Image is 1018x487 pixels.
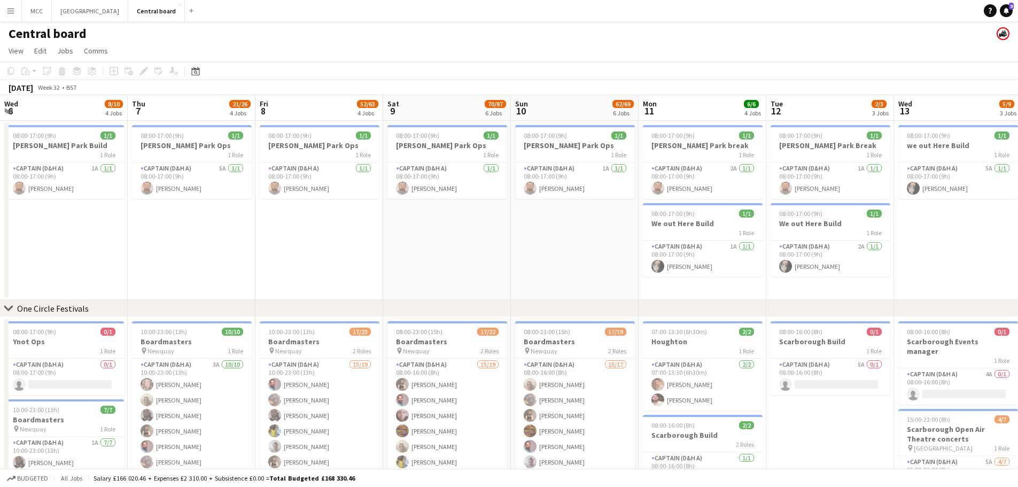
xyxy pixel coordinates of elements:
[739,229,754,237] span: 1 Role
[260,337,379,346] h3: Boardmasters
[608,347,626,355] span: 2 Roles
[1009,3,1014,10] span: 9
[898,321,1018,405] app-job-card: 08:00-16:00 (8h)0/1Scarborough Events manager1 RoleCaptain (D&H A)4A0/108:00-16:00 (8h)
[396,328,442,336] span: 08:00-23:00 (15h)
[898,337,1018,356] h3: Scarborough Events manager
[4,321,124,395] div: 08:00-17:00 (9h)0/1Ynot Ops1 RoleCaptain (D&H A)0/108:00-17:00 (9h)
[872,100,887,108] span: 2/3
[100,151,115,159] span: 1 Role
[641,105,657,117] span: 11
[357,100,378,108] span: 52/63
[275,347,302,355] span: Newquay
[771,359,890,395] app-card-role: Captain (D&H A)5A0/108:00-16:00 (8h)
[268,328,315,336] span: 10:00-23:00 (13h)
[771,141,890,150] h3: [PERSON_NAME] Park Break
[1000,4,1013,17] a: 9
[771,321,890,395] div: 08:00-16:00 (8h)0/1Scarborough Build1 RoleCaptain (D&H A)5A0/108:00-16:00 (8h)
[643,219,763,228] h3: We out Here Build
[866,347,882,355] span: 1 Role
[260,141,379,150] h3: [PERSON_NAME] Park Ops
[605,328,626,336] span: 17/19
[771,163,890,199] app-card-role: Captain (D&H A)1A1/108:00-17:00 (9h)[PERSON_NAME]
[643,99,657,109] span: Mon
[230,109,250,117] div: 4 Jobs
[997,27,1009,40] app-user-avatar: Henrietta Hovanyecz
[141,132,184,140] span: 08:00-17:00 (9h)
[22,1,52,21] button: MCC
[396,132,439,140] span: 08:00-17:00 (9h)
[515,337,635,346] h3: Boardmasters
[4,99,18,109] span: Wed
[53,44,77,58] a: Jobs
[4,163,124,199] app-card-role: Captain (D&H A)1A1/108:00-17:00 (9h)[PERSON_NAME]
[872,109,889,117] div: 3 Jobs
[9,26,87,42] h1: Central board
[228,347,243,355] span: 1 Role
[13,132,56,140] span: 08:00-17:00 (9h)
[898,163,1018,199] app-card-role: Captain (D&H A)5A1/108:00-17:00 (9h)[PERSON_NAME]
[387,125,507,199] div: 08:00-17:00 (9h)1/1[PERSON_NAME] Park Ops1 RoleCaptain (D&H A)1/108:00-17:00 (9h)[PERSON_NAME]
[515,163,635,199] app-card-role: Captain (D&H A)1A1/108:00-17:00 (9h)[PERSON_NAME]
[515,125,635,199] div: 08:00-17:00 (9h)1/1[PERSON_NAME] Park Ops1 RoleCaptain (D&H A)1A1/108:00-17:00 (9h)[PERSON_NAME]
[13,328,56,336] span: 08:00-17:00 (9h)
[736,440,754,449] span: 2 Roles
[260,99,268,109] span: Fri
[651,132,695,140] span: 08:00-17:00 (9h)
[771,241,890,277] app-card-role: Captain (D&H A)2A1/108:00-17:00 (9h)[PERSON_NAME]
[994,328,1009,336] span: 0/1
[739,210,754,218] span: 1/1
[744,109,761,117] div: 4 Jobs
[739,132,754,140] span: 1/1
[771,125,890,199] app-job-card: 08:00-17:00 (9h)1/1[PERSON_NAME] Park Break1 RoleCaptain (D&H A)1A1/108:00-17:00 (9h)[PERSON_NAME]
[35,83,62,91] span: Week 32
[643,125,763,199] div: 08:00-17:00 (9h)1/1[PERSON_NAME] Park break1 RoleCaptain (D&H A)2A1/108:00-17:00 (9h)[PERSON_NAME]
[105,109,122,117] div: 4 Jobs
[898,99,912,109] span: Wed
[485,100,506,108] span: 70/87
[386,105,399,117] span: 9
[643,359,763,411] app-card-role: Captain (D&H A)2/207:00-13:30 (6h30m)[PERSON_NAME][PERSON_NAME]
[228,132,243,140] span: 1/1
[59,474,84,482] span: All jobs
[769,105,783,117] span: 12
[994,444,1009,452] span: 1 Role
[4,337,124,346] h3: Ynot Ops
[4,125,124,199] app-job-card: 08:00-17:00 (9h)1/1[PERSON_NAME] Park Build1 RoleCaptain (D&H A)1A1/108:00-17:00 (9h)[PERSON_NAME]
[260,163,379,199] app-card-role: Captain (D&H A)1/108:00-17:00 (9h)[PERSON_NAME]
[613,109,633,117] div: 6 Jobs
[514,105,528,117] span: 10
[771,219,890,228] h3: We out Here Build
[898,125,1018,199] app-job-card: 08:00-17:00 (9h)1/1we out Here Build1 RoleCaptain (D&H A)5A1/108:00-17:00 (9h)[PERSON_NAME]
[483,151,499,159] span: 1 Role
[132,99,145,109] span: Thu
[4,141,124,150] h3: [PERSON_NAME] Park Build
[17,475,48,482] span: Budgeted
[771,203,890,277] div: 08:00-17:00 (9h)1/1We out Here Build1 RoleCaptain (D&H A)2A1/108:00-17:00 (9h)[PERSON_NAME]
[84,46,108,56] span: Comms
[100,425,115,433] span: 1 Role
[132,141,252,150] h3: [PERSON_NAME] Park Ops
[515,141,635,150] h3: [PERSON_NAME] Park Ops
[867,328,882,336] span: 0/1
[387,163,507,199] app-card-role: Captain (D&H A)1/108:00-17:00 (9h)[PERSON_NAME]
[897,105,912,117] span: 13
[643,337,763,346] h3: Houghton
[100,328,115,336] span: 0/1
[515,321,635,480] app-job-card: 08:00-23:00 (15h)17/19Boardmasters Newquay2 RolesCaptain (D&H A)15/1708:00-16:00 (8h)[PERSON_NAME...
[515,99,528,109] span: Sun
[57,46,73,56] span: Jobs
[779,328,822,336] span: 08:00-16:00 (8h)
[387,321,507,480] app-job-card: 08:00-23:00 (15h)17/22Boardmasters Newquay2 RolesCaptain (D&H A)15/1908:00-16:00 (8h)[PERSON_NAME...
[260,125,379,199] app-job-card: 08:00-17:00 (9h)1/1[PERSON_NAME] Park Ops1 RoleCaptain (D&H A)1/108:00-17:00 (9h)[PERSON_NAME]
[258,105,268,117] span: 8
[739,421,754,429] span: 2/2
[907,132,950,140] span: 08:00-17:00 (9h)
[130,105,145,117] span: 7
[403,347,430,355] span: Newquay
[744,100,759,108] span: 6/6
[268,132,312,140] span: 08:00-17:00 (9h)
[914,444,973,452] span: [GEOGRAPHIC_DATA]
